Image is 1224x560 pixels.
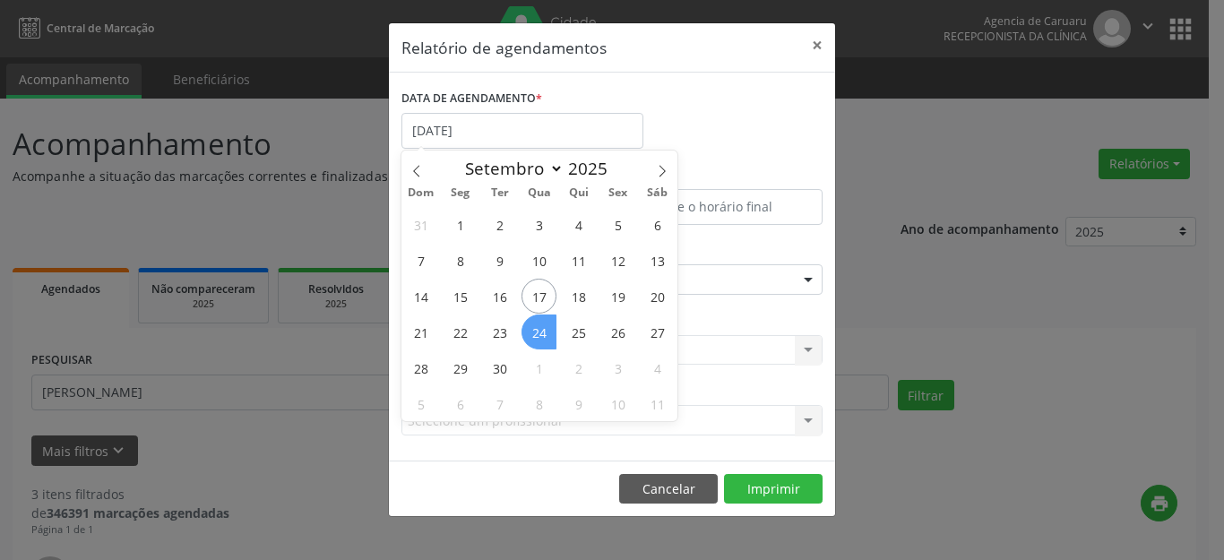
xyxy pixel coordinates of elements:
span: Setembro 18, 2025 [561,279,596,314]
input: Selecione o horário final [616,189,823,225]
span: Setembro 12, 2025 [600,243,635,278]
span: Setembro 29, 2025 [443,350,478,385]
span: Setembro 2, 2025 [482,207,517,242]
span: Setembro 14, 2025 [403,279,438,314]
span: Setembro 5, 2025 [600,207,635,242]
span: Ter [480,187,520,199]
span: Setembro 27, 2025 [640,314,675,349]
label: DATA DE AGENDAMENTO [401,85,542,113]
button: Cancelar [619,474,718,504]
span: Outubro 10, 2025 [600,386,635,421]
span: Setembro 1, 2025 [443,207,478,242]
span: Outubro 5, 2025 [403,386,438,421]
span: Qui [559,187,599,199]
span: Setembro 16, 2025 [482,279,517,314]
label: ATÉ [616,161,823,189]
span: Setembro 3, 2025 [521,207,556,242]
span: Outubro 11, 2025 [640,386,675,421]
span: Setembro 13, 2025 [640,243,675,278]
span: Setembro 17, 2025 [521,279,556,314]
button: Close [799,23,835,67]
span: Outubro 6, 2025 [443,386,478,421]
span: Setembro 10, 2025 [521,243,556,278]
span: Setembro 8, 2025 [443,243,478,278]
span: Outubro 2, 2025 [561,350,596,385]
input: Selecione uma data ou intervalo [401,113,643,149]
span: Setembro 4, 2025 [561,207,596,242]
span: Setembro 6, 2025 [640,207,675,242]
span: Setembro 26, 2025 [600,314,635,349]
span: Setembro 23, 2025 [482,314,517,349]
span: Outubro 1, 2025 [521,350,556,385]
span: Sex [599,187,638,199]
select: Month [456,156,564,181]
span: Outubro 9, 2025 [561,386,596,421]
span: Sáb [638,187,677,199]
span: Agosto 31, 2025 [403,207,438,242]
span: Setembro 15, 2025 [443,279,478,314]
span: Setembro 24, 2025 [521,314,556,349]
span: Setembro 20, 2025 [640,279,675,314]
span: Setembro 11, 2025 [561,243,596,278]
span: Setembro 22, 2025 [443,314,478,349]
span: Setembro 21, 2025 [403,314,438,349]
span: Outubro 3, 2025 [600,350,635,385]
span: Seg [441,187,480,199]
span: Outubro 4, 2025 [640,350,675,385]
button: Imprimir [724,474,823,504]
span: Outubro 8, 2025 [521,386,556,421]
h5: Relatório de agendamentos [401,36,607,59]
span: Setembro 7, 2025 [403,243,438,278]
span: Setembro 28, 2025 [403,350,438,385]
span: Setembro 9, 2025 [482,243,517,278]
span: Outubro 7, 2025 [482,386,517,421]
span: Setembro 30, 2025 [482,350,517,385]
span: Setembro 19, 2025 [600,279,635,314]
span: Dom [401,187,441,199]
span: Setembro 25, 2025 [561,314,596,349]
input: Year [564,157,623,180]
span: Qua [520,187,559,199]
